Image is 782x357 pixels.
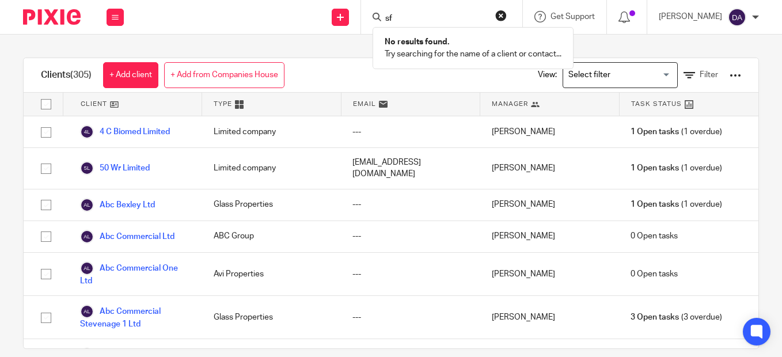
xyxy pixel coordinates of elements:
div: [PERSON_NAME] [480,296,620,339]
span: (1 overdue) [631,199,722,210]
span: Manager [492,99,528,109]
div: Limited company [202,148,341,189]
img: svg%3E [80,261,94,275]
img: Pixie [23,9,81,25]
span: 0 Open tasks [631,268,678,280]
span: Filter [700,71,718,79]
span: 1 Open tasks [631,199,679,210]
a: Abc Bexley Ltd [80,198,155,212]
div: --- [341,221,480,252]
div: View: [521,58,741,92]
img: svg%3E [80,198,94,212]
img: svg%3E [80,230,94,244]
button: Clear [495,10,507,21]
span: Task Status [631,99,682,109]
div: --- [341,253,480,295]
a: 50 Wr Limited [80,161,150,175]
div: [PERSON_NAME] [480,189,620,221]
span: 0 Open tasks [631,230,678,242]
span: Email [353,99,376,109]
span: Client [81,99,107,109]
input: Search [384,14,488,24]
div: Limited company [202,116,341,147]
div: [PERSON_NAME] [480,253,620,295]
div: --- [341,116,480,147]
a: + Add from Companies House [164,62,284,88]
img: svg%3E [80,305,94,318]
div: [PERSON_NAME] [480,148,620,189]
div: --- [341,296,480,339]
div: [PERSON_NAME] [480,221,620,252]
div: ABC Group [202,221,341,252]
img: svg%3E [728,8,746,26]
span: (305) [70,70,92,79]
a: Abc Commercial One Ltd [80,261,191,287]
span: 1 Open tasks [631,126,679,138]
div: Avi Properties [202,253,341,295]
a: + Add client [103,62,158,88]
p: [PERSON_NAME] [659,11,722,22]
span: Get Support [551,13,595,21]
img: svg%3E [80,161,94,175]
h1: Clients [41,69,92,81]
input: Select all [35,93,57,115]
img: svg%3E [80,125,94,139]
span: 1 Open tasks [631,162,679,174]
a: Abc Commercial Stevenage 1 Ltd [80,305,191,330]
input: Search for option [564,65,671,85]
a: 4 C Biomed Limited [80,125,170,139]
div: Glass Properties [202,189,341,221]
div: [PERSON_NAME] [480,116,620,147]
span: 3 Open tasks [631,312,679,323]
a: Abc Commercial Ltd [80,230,174,244]
div: Glass Properties [202,296,341,339]
span: (1 overdue) [631,162,722,174]
div: [EMAIL_ADDRESS][DOMAIN_NAME] [341,148,480,189]
span: Type [214,99,232,109]
span: (3 overdue) [631,312,722,323]
div: Search for option [563,62,678,88]
span: (1 overdue) [631,126,722,138]
div: --- [341,189,480,221]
